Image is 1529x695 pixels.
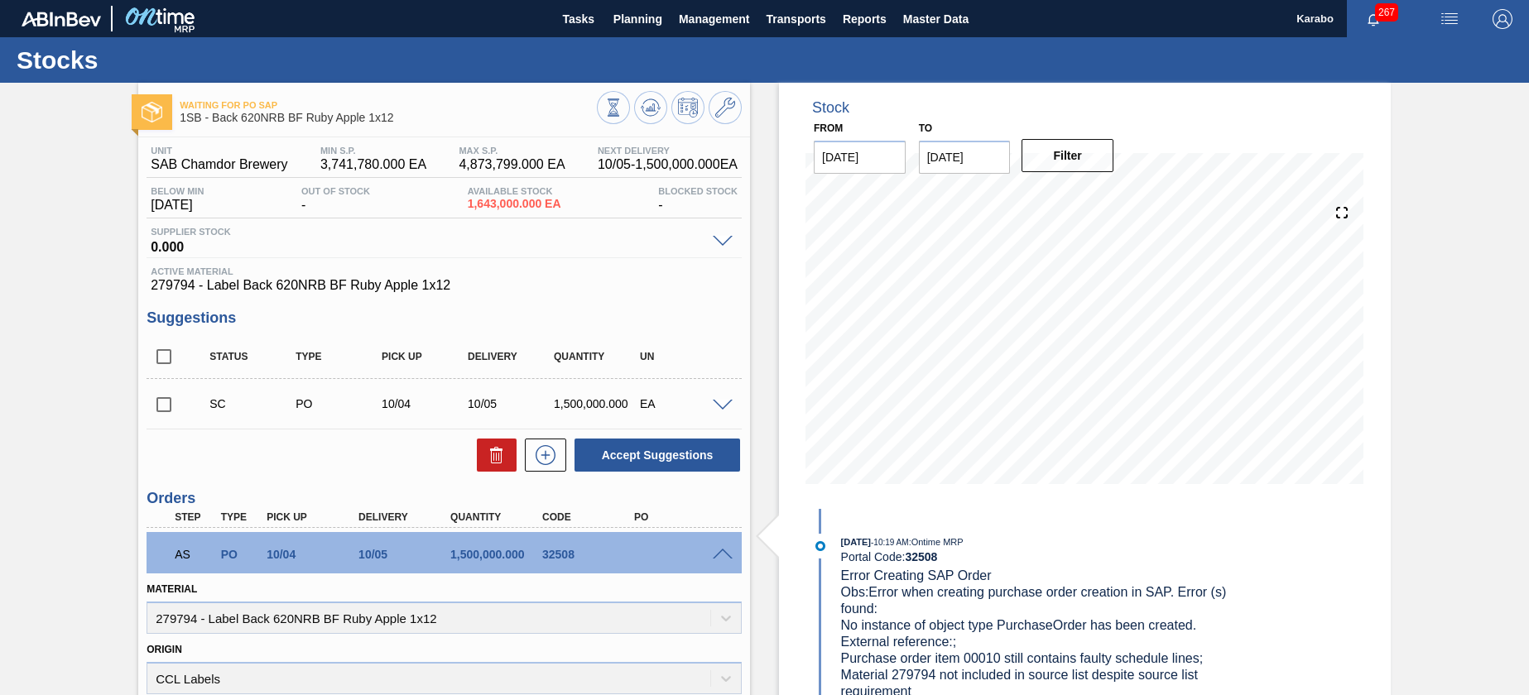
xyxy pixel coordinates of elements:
div: UN [636,351,732,362]
button: Filter [1022,139,1113,172]
button: Go to Master Data / General [709,91,742,124]
div: Portal Code: [841,550,1234,563]
div: 10/04/2025 [377,397,474,410]
span: 1SB - Back 620NRB BF Ruby Apple 1x12 [180,112,597,124]
img: Ícone [142,102,162,122]
span: [DATE] [151,198,204,213]
button: Stocks Overview [597,91,630,124]
div: Delete Suggestions [469,439,517,472]
span: 0.000 [151,237,704,253]
span: Below Min [151,186,204,196]
span: 4,873,799.000 EA [459,157,565,172]
span: [DATE] [841,537,871,547]
img: Logout [1493,9,1512,29]
span: Transports [767,9,826,29]
span: Next Delivery [598,146,738,156]
label: Material [147,583,197,595]
span: SAB Chamdor Brewery [151,157,287,172]
span: 10/05 - 1,500,000.000 EA [598,157,738,172]
div: Status [205,351,301,362]
span: MAX S.P. [459,146,565,156]
span: Out Of Stock [301,186,370,196]
span: : Ontime MRP [909,537,964,547]
div: Type [217,511,264,523]
div: New suggestion [517,439,566,472]
div: EA [636,397,732,410]
h1: Stocks [17,50,310,69]
label: to [919,122,932,134]
div: 32508 [538,548,641,561]
span: Master Data [903,9,969,29]
span: MIN S.P. [320,146,426,156]
button: Schedule Inventory [671,91,704,124]
span: Management [679,9,750,29]
label: Origin [147,644,182,655]
div: 10/04/2025 [262,548,365,561]
span: Tasks [560,9,597,29]
span: Waiting for PO SAP [180,100,597,110]
div: Purchase order [217,548,264,561]
div: PO [630,511,733,523]
strong: 32508 [905,550,937,563]
span: Planning [613,9,662,29]
h3: Orders [147,490,742,507]
div: Delivery [354,511,457,523]
span: 1,643,000.000 EA [468,198,561,210]
img: userActions [1440,9,1459,29]
div: Code [538,511,641,523]
div: 10/05/2025 [464,397,560,410]
span: Available Stock [468,186,561,196]
button: Notifications [1347,7,1400,31]
p: AS [175,548,214,561]
h3: Suggestions [147,309,742,327]
div: Purchase order [291,397,387,410]
span: Supplier Stock [151,227,704,237]
input: mm/dd/yyyy [919,141,1011,174]
div: Suggestion Created [205,397,301,410]
div: 1,500,000.000 [446,548,549,561]
span: Active Material [151,266,738,276]
div: - [297,186,374,213]
div: Pick up [262,511,365,523]
div: Step [171,511,218,523]
span: 279794 - Label Back 620NRB BF Ruby Apple 1x12 [151,278,738,293]
button: Accept Suggestions [575,439,740,472]
span: Error Creating SAP Order [841,568,992,582]
span: 267 [1375,3,1398,22]
label: From [814,122,843,134]
img: atual [815,541,825,551]
div: - [654,186,742,213]
img: TNhmsLtSVTkK8tSr43FrP2fwEKptu5GPRR3wAAAABJRU5ErkJggg== [22,12,101,26]
span: 3,741,780.000 EA [320,157,426,172]
div: Waiting for PO SAP [171,536,218,573]
div: Delivery [464,351,560,362]
div: Pick up [377,351,474,362]
button: Update Chart [634,91,667,124]
input: mm/dd/yyyy [814,141,906,174]
div: Accept Suggestions [566,437,742,473]
div: 10/05/2025 [354,548,457,561]
span: Reports [843,9,887,29]
div: Quantity [446,511,549,523]
div: Type [291,351,387,362]
div: 1,500,000.000 [550,397,646,410]
span: Unit [151,146,287,156]
span: - 10:19 AM [871,538,909,547]
span: Blocked Stock [658,186,738,196]
div: Stock [812,99,849,117]
div: Quantity [550,351,646,362]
